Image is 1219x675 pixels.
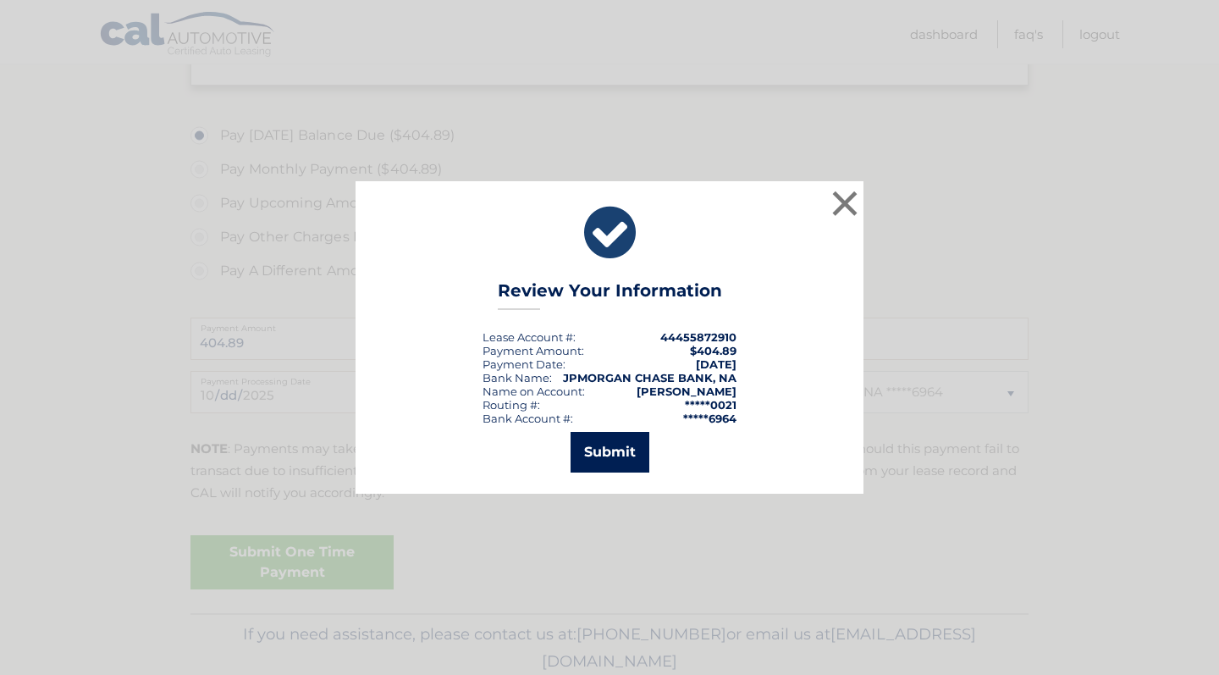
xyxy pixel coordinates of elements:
div: Payment Amount: [483,344,584,357]
strong: JPMORGAN CHASE BANK, NA [563,371,736,385]
div: Name on Account: [483,385,585,398]
div: Routing #: [483,398,540,412]
h3: Review Your Information [498,280,722,310]
div: Lease Account #: [483,330,576,344]
div: Bank Name: [483,371,552,385]
span: Payment Date [483,357,563,371]
span: $404.89 [690,344,736,357]
strong: [PERSON_NAME] [637,385,736,398]
strong: 44455872910 [660,330,736,344]
div: : [483,357,565,371]
div: Bank Account #: [483,412,573,425]
span: [DATE] [696,357,736,371]
button: × [828,186,862,220]
button: Submit [571,432,649,473]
